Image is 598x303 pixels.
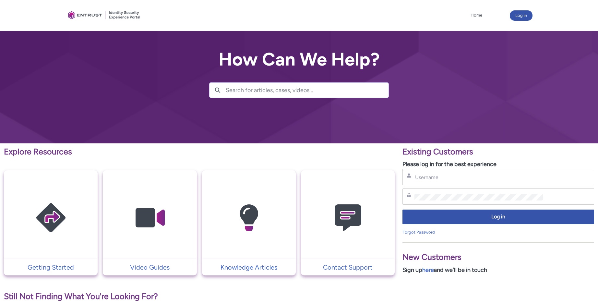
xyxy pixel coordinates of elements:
p: Still Not Finding What You're Looking For? [4,290,395,303]
img: Video Guides [119,183,181,253]
a: here [422,266,434,273]
a: Contact Support [301,262,395,272]
a: Home [469,10,484,20]
a: Getting Started [4,262,98,272]
p: Video Guides [106,262,193,272]
p: Knowledge Articles [205,262,293,272]
p: Getting Started [7,262,94,272]
input: Username [414,174,543,181]
p: Contact Support [304,262,391,272]
p: Explore Resources [4,146,395,158]
p: New Customers [402,251,594,263]
img: Knowledge Articles [218,183,280,253]
a: Video Guides [103,262,197,272]
img: Getting Started [20,183,82,253]
button: Log in [402,210,594,224]
p: Existing Customers [402,146,594,158]
a: Knowledge Articles [202,262,296,272]
a: Forgot Password [402,230,435,235]
button: Search [209,83,226,98]
button: Log in [510,10,532,21]
span: Log in [407,213,590,221]
h2: How Can We Help? [209,49,389,69]
input: Search for articles, cases, videos... [226,83,389,98]
p: Sign up and we'll be in touch [402,266,594,274]
img: Contact Support [317,183,379,253]
p: Please log in for the best experience [402,160,594,169]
